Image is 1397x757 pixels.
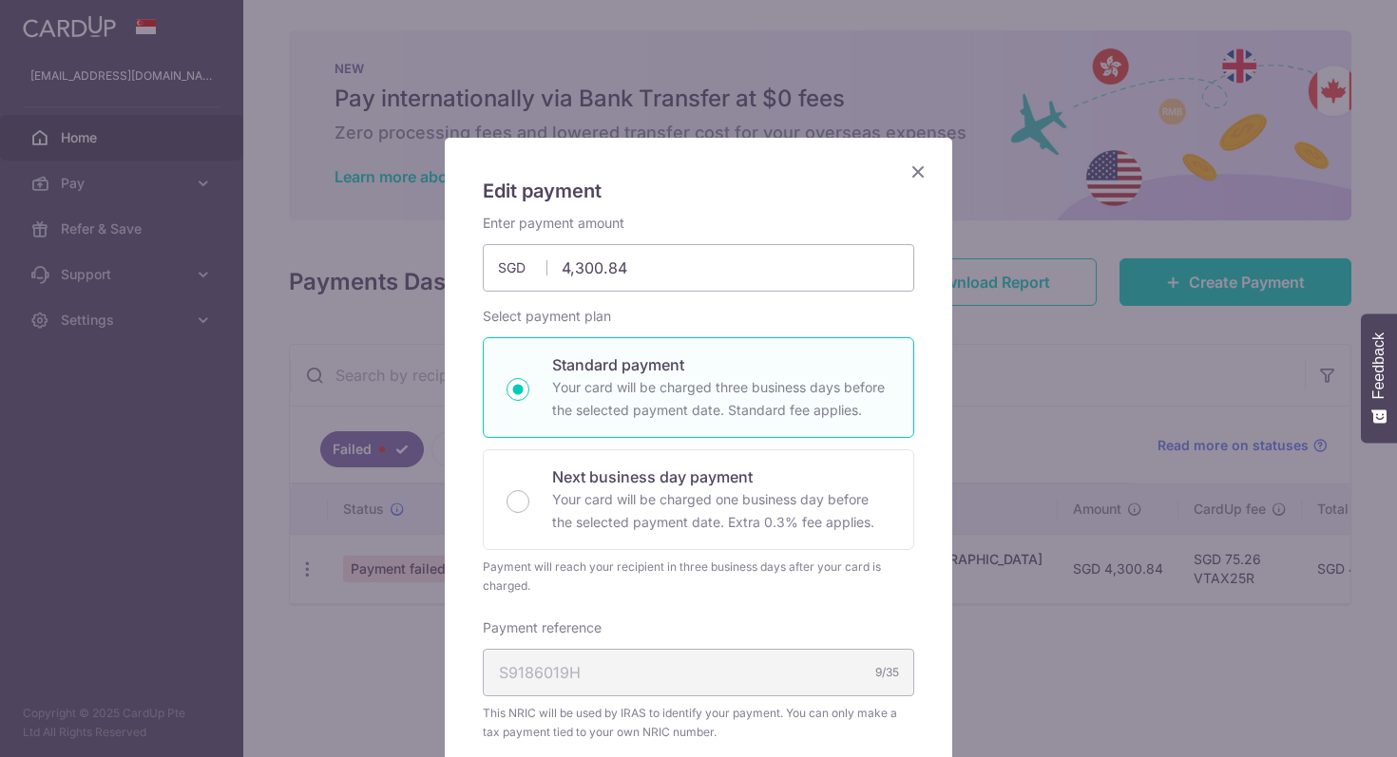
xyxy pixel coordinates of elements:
span: Feedback [1370,332,1387,399]
span: SGD [498,258,547,277]
input: 0.00 [483,244,914,292]
div: Payment will reach your recipient in three business days after your card is charged. [483,558,914,596]
label: Payment reference [483,618,602,637]
p: Standard payment [552,353,890,376]
label: Enter payment amount [483,214,624,233]
p: Your card will be charged three business days before the selected payment date. Standard fee appl... [552,376,890,422]
iframe: Opens a widget where you can find more information [1274,700,1378,748]
div: 9/35 [875,663,899,682]
p: Your card will be charged one business day before the selected payment date. Extra 0.3% fee applies. [552,488,890,534]
label: Select payment plan [483,307,611,326]
button: Feedback - Show survey [1361,313,1397,443]
span: This NRIC will be used by IRAS to identify your payment. You can only make a tax payment tied to ... [483,704,914,742]
h5: Edit payment [483,176,914,206]
p: Next business day payment [552,465,890,488]
button: Close [907,161,929,183]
